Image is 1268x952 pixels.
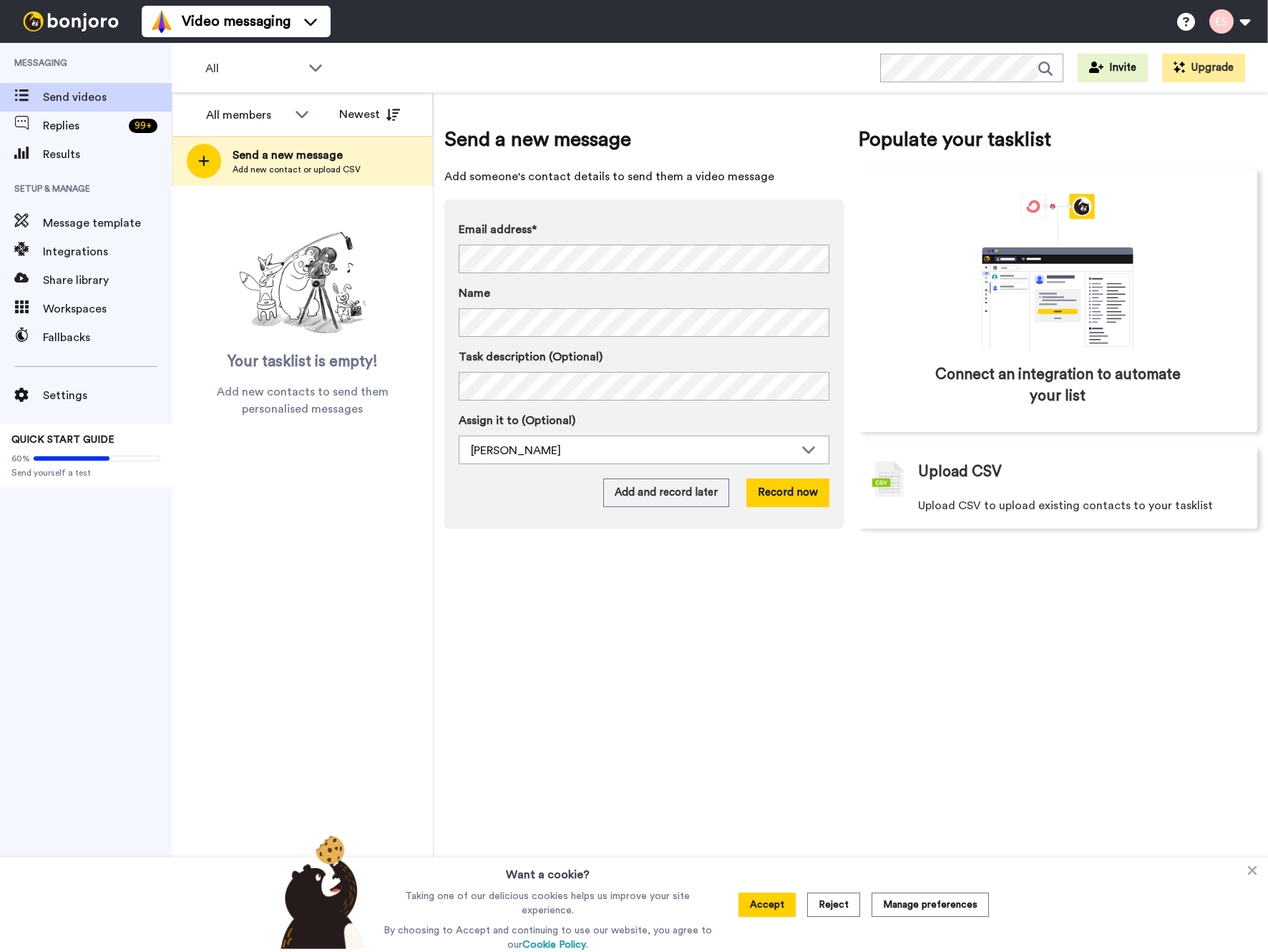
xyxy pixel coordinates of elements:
span: 60% [11,453,30,464]
span: Send a new message [233,147,361,164]
span: Your tasklist is empty! [228,351,378,373]
button: Add and record later [603,479,729,507]
div: animation [950,194,1165,350]
div: All members [206,107,288,124]
span: All [205,60,301,77]
img: bear-with-cookie.png [268,835,374,949]
p: By choosing to Accept and continuing to use our website, you agree to our . [380,923,716,952]
label: Assign it to (Optional) [459,412,829,429]
span: Send videos [43,89,172,106]
button: Accept [738,893,796,917]
span: Fallbacks [43,329,172,346]
span: Add someone's contact details to send them a video message [444,168,844,185]
button: Manage preferences [872,893,989,917]
span: Replies [43,117,123,134]
button: Record now [746,479,829,507]
div: 99 + [129,119,157,133]
button: Newest [328,100,411,129]
span: Upload CSV [918,461,1002,483]
a: Cookie Policy [522,940,586,950]
span: Results [43,146,172,163]
span: Share library [43,272,172,289]
span: Populate your tasklist [858,125,1257,154]
span: Upload CSV to upload existing contacts to your tasklist [918,497,1213,514]
h3: Want a cookie? [506,858,590,883]
span: Add new contacts to send them personalised messages [193,383,411,418]
span: Video messaging [182,11,291,31]
span: Workspaces [43,300,172,318]
span: Connect an integration to automate your list [919,364,1196,407]
span: QUICK START GUIDE [11,435,114,445]
img: ready-set-action.png [231,226,374,340]
span: Send yourself a test [11,467,160,479]
button: Reject [807,893,860,917]
img: csv-grey.png [872,461,904,497]
button: Upgrade [1162,54,1245,82]
img: vm-color.svg [150,10,173,33]
div: [PERSON_NAME] [471,442,794,459]
span: Settings [43,387,172,404]
p: Taking one of our delicious cookies helps us improve your site experience. [380,889,716,918]
button: Invite [1078,54,1148,82]
span: Add new contact or upload CSV [233,164,361,175]
img: bj-logo-header-white.svg [17,11,125,31]
span: Send a new message [444,125,844,154]
span: Name [459,285,490,302]
span: Message template [43,215,172,232]
label: Email address* [459,221,829,238]
span: Integrations [43,243,172,260]
label: Task description (Optional) [459,348,829,365]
